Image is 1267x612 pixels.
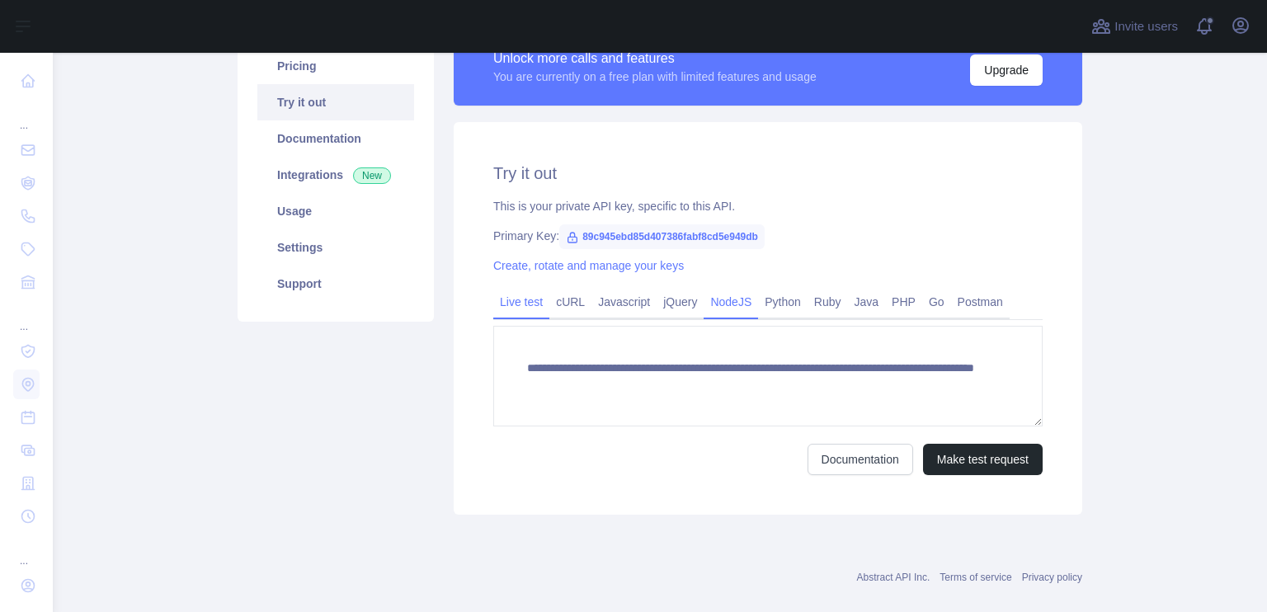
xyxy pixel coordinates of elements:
[493,162,1043,185] h2: Try it out
[848,289,886,315] a: Java
[257,48,414,84] a: Pricing
[922,289,951,315] a: Go
[493,228,1043,244] div: Primary Key:
[1088,13,1181,40] button: Invite users
[13,534,40,567] div: ...
[591,289,657,315] a: Javascript
[885,289,922,315] a: PHP
[559,224,765,249] span: 89c945ebd85d407386fabf8cd5e949db
[1114,17,1178,36] span: Invite users
[257,266,414,302] a: Support
[493,289,549,315] a: Live test
[13,99,40,132] div: ...
[493,49,817,68] div: Unlock more calls and features
[923,444,1043,475] button: Make test request
[951,289,1010,315] a: Postman
[758,289,808,315] a: Python
[493,68,817,85] div: You are currently on a free plan with limited features and usage
[1022,572,1082,583] a: Privacy policy
[940,572,1011,583] a: Terms of service
[549,289,591,315] a: cURL
[808,289,848,315] a: Ruby
[970,54,1043,86] button: Upgrade
[257,157,414,193] a: Integrations New
[257,84,414,120] a: Try it out
[657,289,704,315] a: jQuery
[13,300,40,333] div: ...
[257,193,414,229] a: Usage
[857,572,930,583] a: Abstract API Inc.
[353,167,391,184] span: New
[493,259,684,272] a: Create, rotate and manage your keys
[808,444,913,475] a: Documentation
[257,229,414,266] a: Settings
[493,198,1043,214] div: This is your private API key, specific to this API.
[704,289,758,315] a: NodeJS
[257,120,414,157] a: Documentation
